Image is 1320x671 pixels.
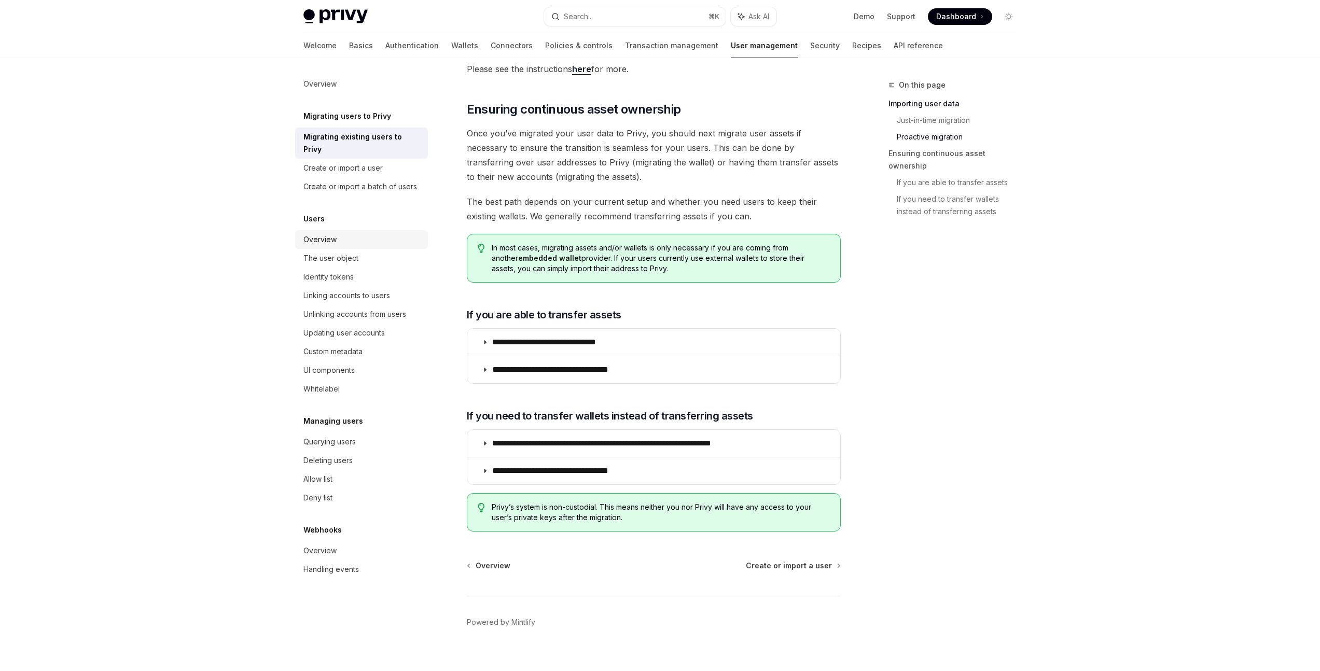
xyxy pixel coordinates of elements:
[303,78,337,90] div: Overview
[303,544,337,557] div: Overview
[897,112,1025,129] a: Just-in-time migration
[303,9,368,24] img: light logo
[467,307,621,322] span: If you are able to transfer assets
[467,126,841,184] span: Once you’ve migrated your user data to Privy, you should next migrate user assets if necessary to...
[478,244,485,253] svg: Tip
[303,415,363,427] h5: Managing users
[303,308,406,320] div: Unlinking accounts from users
[897,129,1025,145] a: Proactive migration
[467,62,841,76] span: Please see the instructions for more.
[295,75,428,93] a: Overview
[303,473,332,485] div: Allow list
[467,101,681,118] span: Ensuring continuous asset ownership
[303,162,383,174] div: Create or import a user
[746,561,840,571] a: Create or import a user
[295,230,428,249] a: Overview
[492,502,829,523] span: Privy’s system is non-custodial. This means neither you nor Privy will have any access to your us...
[295,286,428,305] a: Linking accounts to users
[295,541,428,560] a: Overview
[852,33,881,58] a: Recipes
[748,11,769,22] span: Ask AI
[451,33,478,58] a: Wallets
[303,271,354,283] div: Identity tokens
[894,33,943,58] a: API reference
[295,560,428,579] a: Handling events
[295,128,428,159] a: Migrating existing users to Privy
[491,33,533,58] a: Connectors
[303,524,342,536] h5: Webhooks
[303,345,363,358] div: Custom metadata
[303,131,422,156] div: Migrating existing users to Privy
[295,488,428,507] a: Deny list
[303,180,417,193] div: Create or import a batch of users
[303,110,391,122] h5: Migrating users to Privy
[295,342,428,361] a: Custom metadata
[303,364,355,376] div: UI components
[303,252,358,264] div: The user object
[295,268,428,286] a: Identity tokens
[544,7,726,26] button: Search...⌘K
[467,409,753,423] span: If you need to transfer wallets instead of transferring assets
[897,174,1025,191] a: If you are able to transfer assets
[899,79,946,91] span: On this page
[295,249,428,268] a: The user object
[295,451,428,470] a: Deleting users
[303,383,340,395] div: Whitelabel
[303,213,325,225] h5: Users
[888,95,1025,112] a: Importing user data
[295,305,428,324] a: Unlinking accounts from users
[708,12,719,21] span: ⌘ K
[349,33,373,58] a: Basics
[295,380,428,398] a: Whitelabel
[303,436,356,448] div: Querying users
[467,194,841,223] span: The best path depends on your current setup and whether you need users to keep their existing wal...
[731,7,776,26] button: Ask AI
[564,10,593,23] div: Search...
[731,33,798,58] a: User management
[295,159,428,177] a: Create or import a user
[572,64,591,75] a: here
[303,33,337,58] a: Welcome
[295,324,428,342] a: Updating user accounts
[303,289,390,302] div: Linking accounts to users
[897,191,1025,220] a: If you need to transfer wallets instead of transferring assets
[746,561,832,571] span: Create or import a user
[468,561,510,571] a: Overview
[303,563,359,576] div: Handling events
[303,454,353,467] div: Deleting users
[625,33,718,58] a: Transaction management
[295,470,428,488] a: Allow list
[887,11,915,22] a: Support
[467,617,535,627] a: Powered by Mintlify
[303,327,385,339] div: Updating user accounts
[936,11,976,22] span: Dashboard
[810,33,840,58] a: Security
[928,8,992,25] a: Dashboard
[295,177,428,196] a: Create or import a batch of users
[854,11,874,22] a: Demo
[492,243,829,274] span: In most cases, migrating assets and/or wallets is only necessary if you are coming from another p...
[303,492,332,504] div: Deny list
[1001,8,1017,25] button: Toggle dark mode
[476,561,510,571] span: Overview
[518,254,581,262] strong: embedded wallet
[545,33,613,58] a: Policies & controls
[478,503,485,512] svg: Tip
[295,432,428,451] a: Querying users
[295,361,428,380] a: UI components
[303,233,337,246] div: Overview
[888,145,1025,174] a: Ensuring continuous asset ownership
[385,33,439,58] a: Authentication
